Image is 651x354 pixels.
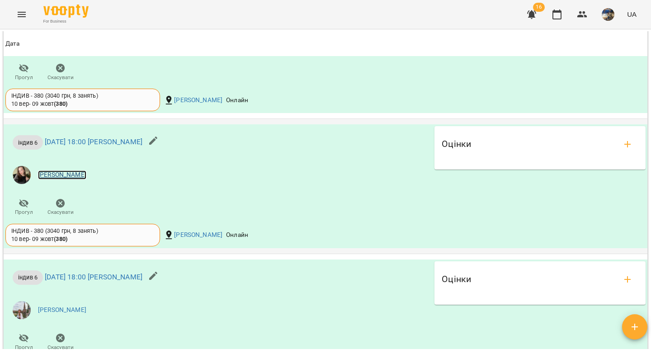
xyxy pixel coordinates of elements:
h6: Оцінки [442,272,471,286]
span: Прогул [15,74,33,81]
div: ІНДИВ - 380 (3040 грн, 8 занять) [11,92,154,100]
button: Прогул [5,60,42,85]
div: Онлайн [224,229,250,241]
span: Скасувати [47,344,74,351]
a: [PERSON_NAME] [38,170,86,179]
button: add evaluations [617,269,638,290]
div: ІНДИВ - 380 (3040 грн, 8 занять)10 вер- 09 жовт(380) [5,89,160,111]
a: [DATE] 18:00 [PERSON_NAME] [45,273,142,281]
span: Дата [5,38,646,49]
span: 16 [533,3,545,12]
span: Прогул [15,208,33,216]
button: add evaluations [617,133,638,155]
img: Voopty Logo [43,5,89,18]
span: Скасувати [47,74,74,81]
span: Скасувати [47,208,74,216]
a: [PERSON_NAME] [174,96,222,105]
div: 10 вер - 09 жовт [11,100,67,108]
a: [PERSON_NAME] [174,231,222,240]
div: Дата [5,38,20,49]
img: 0439ea5527f9931cd23a0102e54d4e2f.jpg [13,166,31,184]
a: [PERSON_NAME] [38,306,86,315]
b: ( 380 ) [54,100,67,107]
button: Menu [11,4,33,25]
img: 10df61c86029c9e6bf63d4085f455a0c.jpg [602,8,614,21]
a: [DATE] 18:00 [PERSON_NAME] [45,137,142,146]
b: ( 380 ) [54,236,67,242]
button: Скасувати [42,60,79,85]
div: Sort [5,38,20,49]
div: 10 вер - 09 жовт [11,235,67,243]
img: ee0eb8b84c93123d99010070d336dd86.jpg [13,301,31,319]
div: ІНДИВ - 380 (3040 грн, 8 занять) [11,227,154,235]
span: Прогул [15,344,33,351]
div: ІНДИВ - 380 (3040 грн, 8 занять)10 вер- 09 жовт(380) [5,224,160,246]
h6: Оцінки [442,137,471,151]
span: UA [627,9,637,19]
span: індив 6 [13,138,43,147]
span: For Business [43,19,89,24]
button: Прогул [5,195,42,220]
span: індив 6 [13,273,43,282]
div: Онлайн [224,94,250,107]
button: UA [623,6,640,23]
button: Скасувати [42,195,79,220]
